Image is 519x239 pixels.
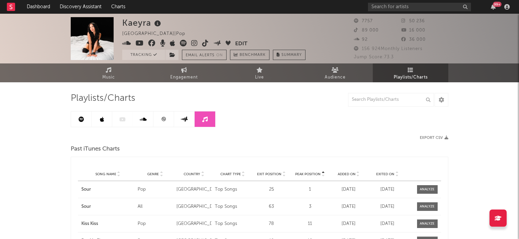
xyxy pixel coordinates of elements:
[215,220,250,227] div: Top Songs
[81,186,134,193] a: Sour
[370,203,405,210] div: [DATE]
[71,63,146,82] a: Music
[138,203,173,210] div: All
[176,186,212,193] div: [GEOGRAPHIC_DATA]
[81,203,134,210] a: Sour
[331,203,367,210] div: [DATE]
[138,186,173,193] div: Pop
[292,186,328,193] div: 1
[254,186,289,193] div: 25
[401,19,425,23] span: 50 236
[240,51,266,59] span: Benchmark
[215,203,250,210] div: Top Songs
[354,55,394,59] span: Jump Score: 73.3
[170,73,198,82] span: Engagement
[420,136,448,140] button: Export CSV
[230,50,269,60] a: Benchmark
[146,63,222,82] a: Engagement
[373,63,448,82] a: Playlists/Charts
[297,63,373,82] a: Audience
[255,73,264,82] span: Live
[254,220,289,227] div: 78
[176,220,212,227] div: [GEOGRAPHIC_DATA]
[354,19,373,23] span: 7757
[95,172,116,176] span: Song Name
[331,186,367,193] div: [DATE]
[370,220,405,227] div: [DATE]
[354,47,423,51] span: 156 924 Monthly Listeners
[370,186,405,193] div: [DATE]
[376,172,394,176] span: Exited On
[182,50,227,60] button: Email AlertsOn
[222,63,297,82] a: Live
[348,93,434,107] input: Search Playlists/Charts
[295,172,321,176] span: Peak Position
[257,172,281,176] span: Exit Position
[81,220,134,227] a: Kiss Kiss
[401,28,425,33] span: 16 000
[331,220,367,227] div: [DATE]
[184,172,200,176] span: Country
[354,28,379,33] span: 89 000
[394,73,428,82] span: Playlists/Charts
[368,3,471,11] input: Search for artists
[71,94,135,103] span: Playlists/Charts
[147,172,159,176] span: Genre
[176,203,212,210] div: [GEOGRAPHIC_DATA]
[71,145,120,153] span: Past iTunes Charts
[338,172,356,176] span: Added On
[491,4,496,10] button: 99+
[102,73,115,82] span: Music
[215,186,250,193] div: Top Songs
[273,50,305,60] button: Summary
[122,30,193,38] div: [GEOGRAPHIC_DATA] | Pop
[281,53,302,57] span: Summary
[216,53,223,57] em: On
[493,2,501,7] div: 99 +
[354,37,368,42] span: 92
[292,203,328,210] div: 3
[122,17,163,28] div: Kaeyra
[122,50,165,60] button: Tracking
[401,37,426,42] span: 36 000
[254,203,289,210] div: 63
[220,172,241,176] span: Chart Type
[292,220,328,227] div: 11
[138,220,173,227] div: Pop
[325,73,346,82] span: Audience
[235,40,247,48] button: Edit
